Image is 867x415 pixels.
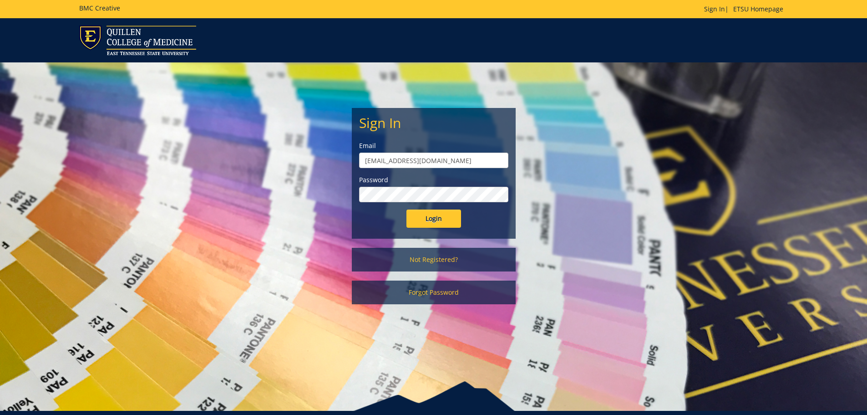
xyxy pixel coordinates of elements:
a: Not Registered? [352,248,516,272]
p: | [704,5,788,14]
a: Forgot Password [352,281,516,304]
h5: BMC Creative [79,5,120,11]
a: ETSU Homepage [729,5,788,13]
input: Login [406,210,461,228]
img: ETSU logo [79,26,196,55]
h2: Sign In [359,115,508,130]
label: Email [359,141,508,150]
a: Sign In [704,5,725,13]
label: Password [359,175,508,184]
